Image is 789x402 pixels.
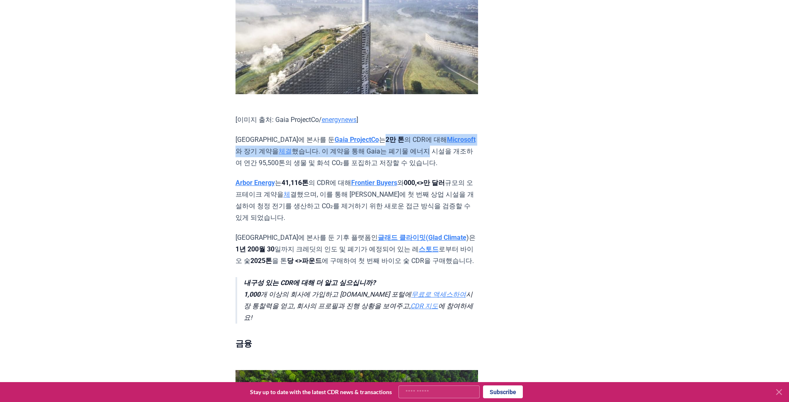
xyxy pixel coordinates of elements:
strong: 2만 톤 [386,136,404,144]
p: 는 의 CDR에 대해 와 규모의 오프테이크 계약을 결했으며, 이를 통해 [PERSON_NAME]에 첫 번째 상업 시설을 개설하여 청정 전기를 생산하고 CO₂를 제거하기 위한 ... [235,177,478,224]
a: 스토드 [419,245,439,253]
a: Microsoft [447,136,476,144]
strong: 41,116톤 [282,179,308,187]
a: 체결 [279,147,292,155]
a: 무료로 액세스하여 [411,290,466,298]
a: energynews [322,116,357,124]
a: 체 [284,190,290,198]
strong: 000,<>만 달러 [404,179,445,187]
a: 글래드 클라이밋(Glad Climate [378,234,466,241]
strong: 금융 [235,339,252,348]
strong: 1,000 [244,290,260,298]
strong: 2025톤 [250,257,272,265]
a: CDR 지도 [410,302,438,310]
p: [GEOGRAPHIC_DATA]에 본사를 둔 기후 플랫폼인 )은 일까지 크레딧의 인도 및 폐기가 예정되어 있는 레 로부터 바이오 숯 을 톤 에 구매하여 첫 번째 바이오 숯 C... [235,232,478,267]
strong: 1년 200월 30 [235,245,274,253]
strong: 당 <>파운드 [287,257,322,265]
a: Gaia ProjectCo [335,136,379,144]
p: ] [235,114,478,126]
p: [GEOGRAPHIC_DATA]에 본사를 둔 는 의 CDR에 대해 와 장기 계약을 했습니다. 이 계약을 통해 Gaia는 폐기물 에너지 시설을 개조하여 연간 95,500톤의 생... [235,134,478,169]
a: Frontier Buyers [351,179,397,187]
strong: 내구성 있는 CDR에 대해 더 알고 싶으십니까? [244,279,376,287]
a: Arbor Energy [235,179,275,187]
em: 개 이상의 회사에 가입하고 [DOMAIN_NAME] 포털에 시장 통찰력을 얻고, 회사의 프로필과 진행 상황을 보여주고, 에 참여하세요! [244,279,473,322]
font: [이미지 출처: Gaia ProjectCo/ [235,116,357,124]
